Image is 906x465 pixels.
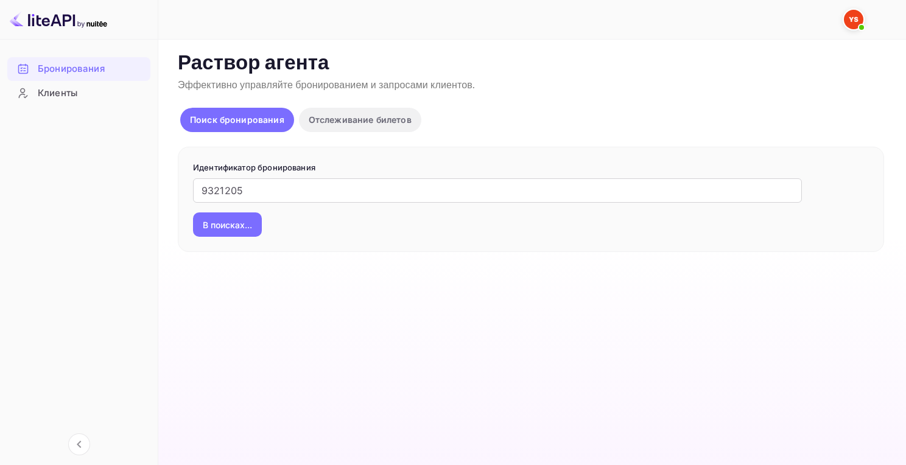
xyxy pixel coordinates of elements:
[193,212,262,237] button: В поисках...
[7,82,150,105] div: Клиенты
[7,57,150,81] div: Бронирования
[7,57,150,80] a: Бронирования
[190,114,284,125] ya-tr-span: Поиск бронирования
[7,82,150,104] a: Клиенты
[203,219,252,231] ya-tr-span: В поисках...
[38,62,105,76] ya-tr-span: Бронирования
[309,114,412,125] ya-tr-span: Отслеживание билетов
[38,86,77,100] ya-tr-span: Клиенты
[193,178,802,203] input: Введите идентификатор бронирования (например, 63782194)
[844,10,863,29] img: Служба Поддержки Яндекса
[193,163,315,172] ya-tr-span: Идентификатор бронирования
[178,51,329,77] ya-tr-span: Раствор агента
[10,10,107,29] img: Логотип LiteAPI
[178,79,475,92] ya-tr-span: Эффективно управляйте бронированием и запросами клиентов.
[68,433,90,455] button: Свернуть навигацию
